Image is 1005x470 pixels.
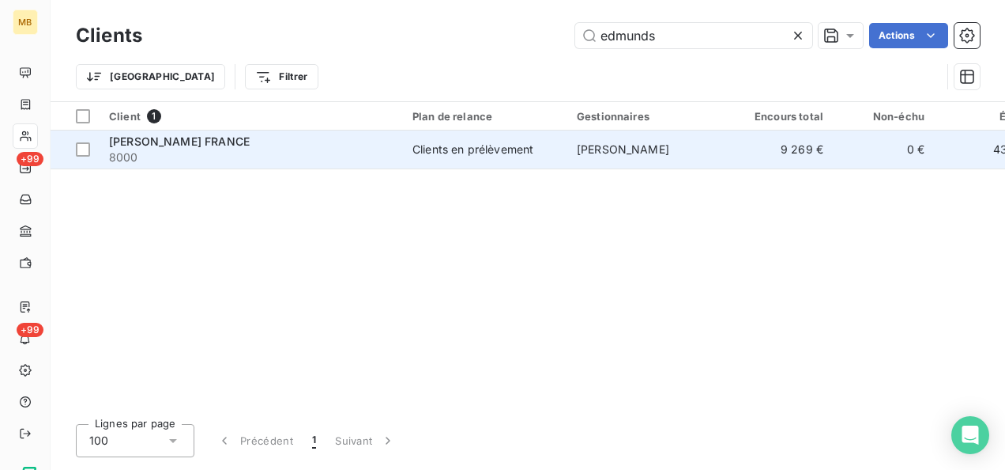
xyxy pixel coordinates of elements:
button: Actions [869,23,948,48]
div: Plan de relance [412,110,558,123]
button: 1 [303,424,326,457]
span: 100 [89,433,108,449]
td: 0 € [833,131,934,169]
button: [GEOGRAPHIC_DATA] [76,64,225,89]
span: 1 [147,109,161,123]
span: Client [109,110,141,123]
div: Clients en prélèvement [412,142,533,157]
span: 8000 [109,150,393,165]
div: MB [13,9,38,35]
div: Non-échu [842,110,924,123]
div: Open Intercom Messenger [951,416,989,454]
td: 9 269 € [732,131,833,169]
span: [PERSON_NAME] FRANCE [109,135,250,148]
div: Encours total [741,110,823,123]
input: Rechercher [575,23,812,48]
span: +99 [17,323,43,337]
button: Suivant [326,424,405,457]
div: Gestionnaires [577,110,722,123]
span: 1 [312,433,316,449]
a: +99 [13,155,37,180]
button: Filtrer [245,64,318,89]
span: [PERSON_NAME] [577,142,669,156]
h3: Clients [76,21,142,50]
button: Précédent [207,424,303,457]
span: +99 [17,152,43,166]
